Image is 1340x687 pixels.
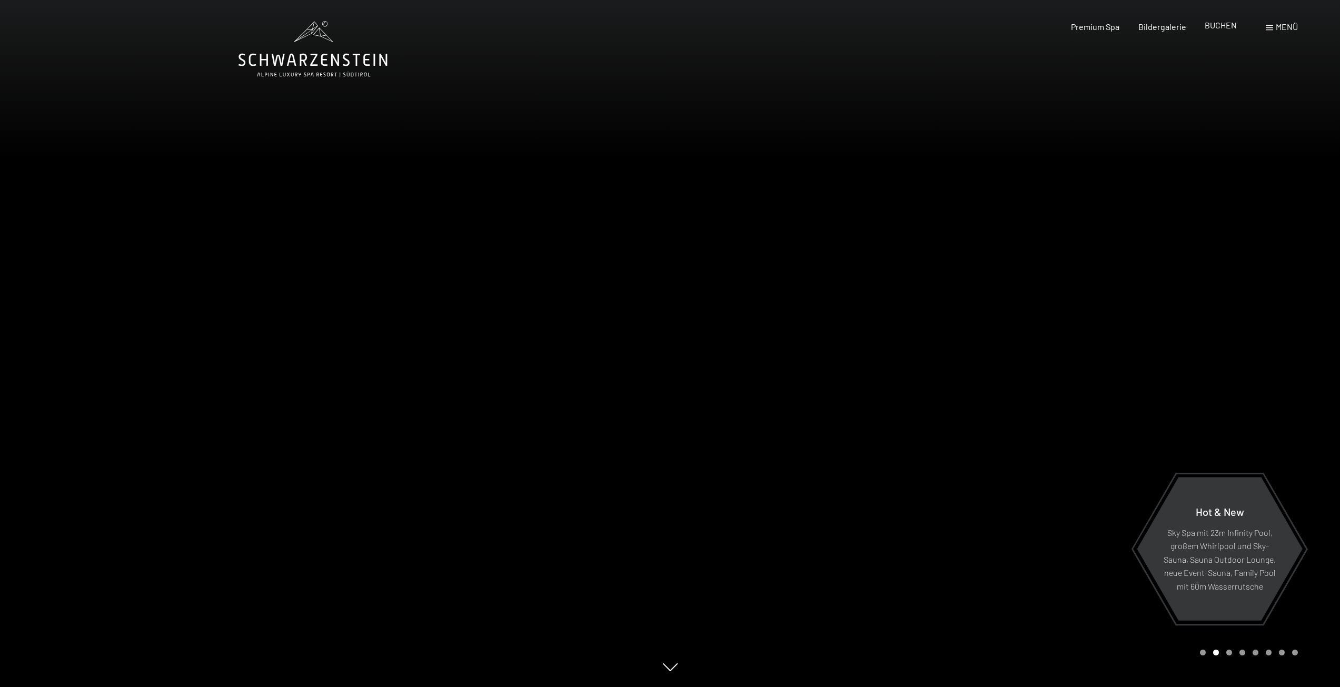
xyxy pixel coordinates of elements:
div: Carousel Page 4 [1239,650,1245,655]
span: Hot & New [1196,505,1244,517]
div: Carousel Page 8 [1292,650,1298,655]
a: BUCHEN [1205,20,1237,30]
div: Carousel Pagination [1196,650,1298,655]
div: Carousel Page 1 [1200,650,1206,655]
div: Carousel Page 2 (Current Slide) [1213,650,1219,655]
div: Carousel Page 5 [1253,650,1258,655]
div: Carousel Page 3 [1226,650,1232,655]
a: Bildergalerie [1138,22,1186,32]
p: Sky Spa mit 23m Infinity Pool, großem Whirlpool und Sky-Sauna, Sauna Outdoor Lounge, neue Event-S... [1163,525,1277,593]
a: Premium Spa [1071,22,1119,32]
div: Carousel Page 7 [1279,650,1285,655]
a: Hot & New Sky Spa mit 23m Infinity Pool, großem Whirlpool und Sky-Sauna, Sauna Outdoor Lounge, ne... [1136,476,1303,621]
span: Menü [1276,22,1298,32]
div: Carousel Page 6 [1266,650,1272,655]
